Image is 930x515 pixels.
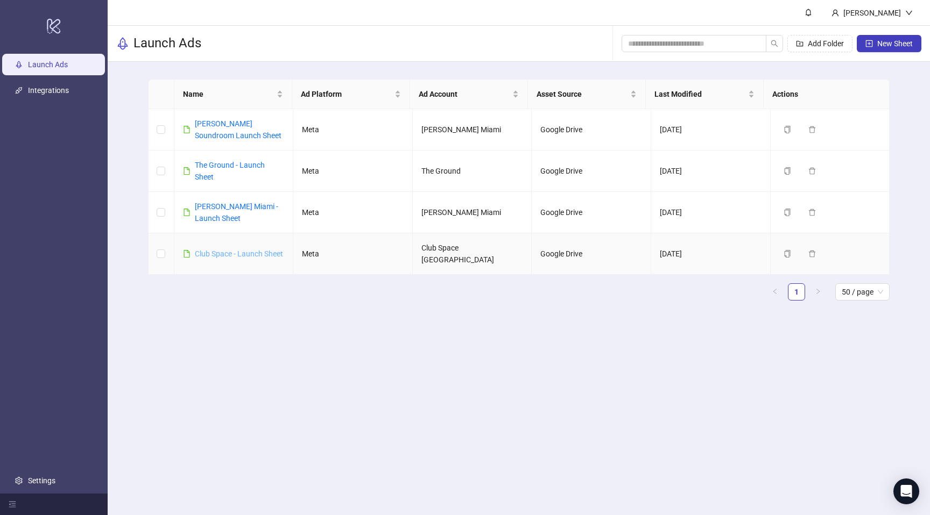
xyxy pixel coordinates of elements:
[784,167,791,175] span: copy
[413,109,532,151] td: [PERSON_NAME] Miami
[865,40,873,47] span: plus-square
[772,288,778,295] span: left
[808,250,816,257] span: delete
[9,500,16,508] span: menu-fold
[292,80,410,109] th: Ad Platform
[805,9,812,16] span: bell
[784,209,791,216] span: copy
[808,167,816,175] span: delete
[808,126,816,133] span: delete
[651,109,771,151] td: [DATE]
[183,126,191,133] span: file
[532,233,651,275] td: Google Drive
[905,9,913,17] span: down
[195,161,265,181] a: The Ground - Launch Sheet
[651,192,771,233] td: [DATE]
[116,37,129,50] span: rocket
[771,40,778,47] span: search
[654,88,746,100] span: Last Modified
[646,80,764,109] th: Last Modified
[651,151,771,192] td: [DATE]
[174,80,292,109] th: Name
[301,88,392,100] span: Ad Platform
[293,109,413,151] td: Meta
[808,209,816,216] span: delete
[532,192,651,233] td: Google Drive
[410,80,528,109] th: Ad Account
[808,39,844,48] span: Add Folder
[133,35,201,52] h3: Launch Ads
[788,284,805,300] a: 1
[877,39,913,48] span: New Sheet
[419,88,510,100] span: Ad Account
[28,86,69,95] a: Integrations
[835,283,890,301] div: Page Size
[766,283,784,301] button: left
[28,476,55,485] a: Settings
[413,192,532,233] td: [PERSON_NAME] Miami
[293,192,413,233] td: Meta
[857,35,921,52] button: New Sheet
[787,35,852,52] button: Add Folder
[842,284,883,300] span: 50 / page
[532,151,651,192] td: Google Drive
[528,80,646,109] th: Asset Source
[766,283,784,301] li: Previous Page
[28,60,68,69] a: Launch Ads
[183,88,274,100] span: Name
[839,7,905,19] div: [PERSON_NAME]
[293,151,413,192] td: Meta
[893,478,919,504] div: Open Intercom Messenger
[532,109,651,151] td: Google Drive
[413,151,532,192] td: The Ground
[195,119,281,140] a: [PERSON_NAME] Soundroom Launch Sheet
[293,233,413,275] td: Meta
[183,167,191,175] span: file
[413,233,532,275] td: Club Space [GEOGRAPHIC_DATA]
[537,88,628,100] span: Asset Source
[195,202,278,223] a: [PERSON_NAME] Miami - Launch Sheet
[796,40,804,47] span: folder-add
[809,283,827,301] button: right
[784,126,791,133] span: copy
[788,283,805,301] li: 1
[183,209,191,216] span: file
[764,80,882,109] th: Actions
[195,249,283,258] a: Club Space - Launch Sheet
[651,233,771,275] td: [DATE]
[832,9,839,17] span: user
[809,283,827,301] li: Next Page
[183,250,191,257] span: file
[784,250,791,257] span: copy
[815,288,821,295] span: right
